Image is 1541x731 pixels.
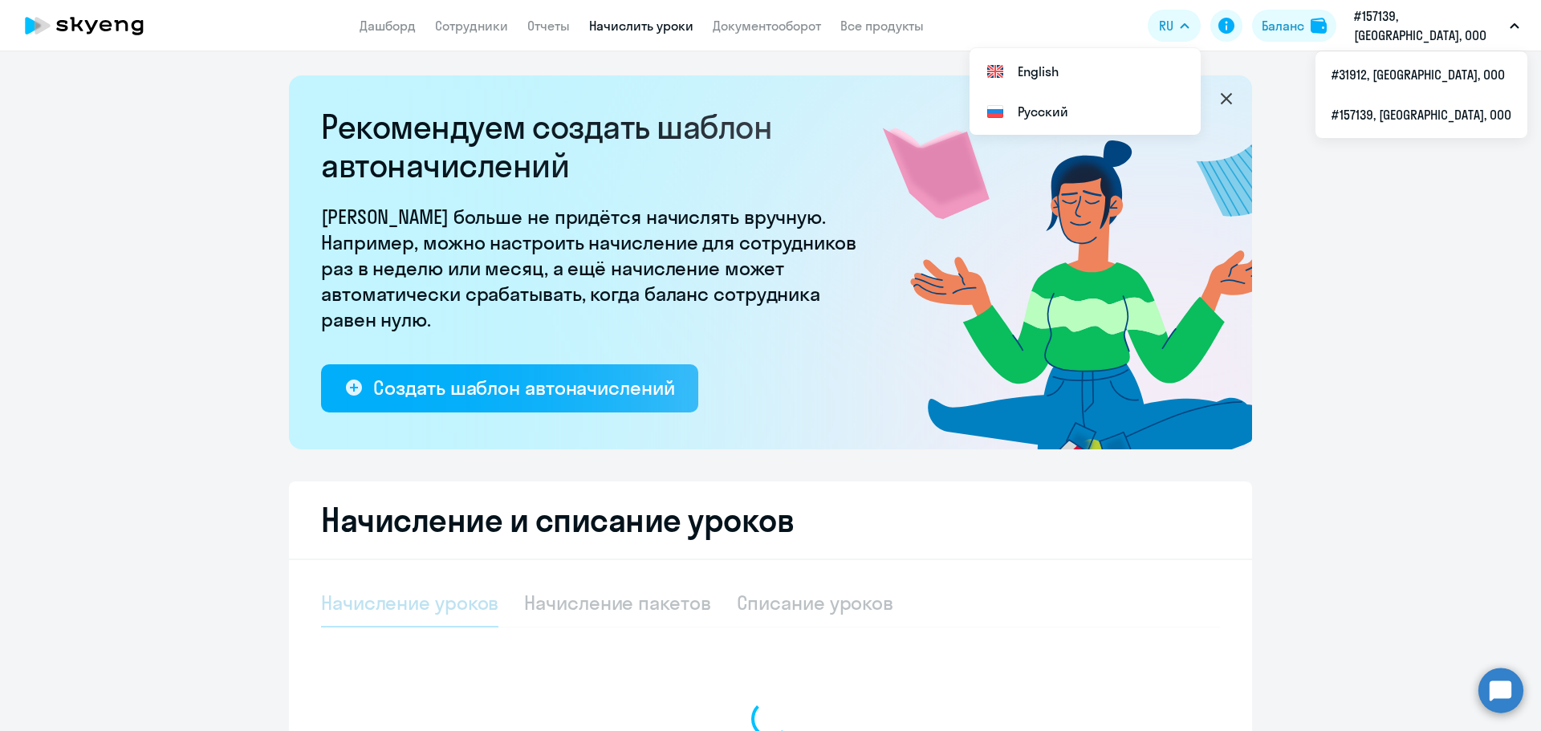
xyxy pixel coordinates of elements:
div: Создать шаблон автоначислений [373,375,674,400]
img: balance [1311,18,1327,34]
span: RU [1159,16,1173,35]
button: Создать шаблон автоначислений [321,364,698,412]
a: Дашборд [360,18,416,34]
a: Начислить уроки [589,18,693,34]
button: Балансbalance [1252,10,1336,42]
button: RU [1148,10,1201,42]
button: #157139, [GEOGRAPHIC_DATA], ООО [1346,6,1527,45]
ul: RU [970,48,1201,135]
h2: Рекомендуем создать шаблон автоначислений [321,108,867,185]
a: Сотрудники [435,18,508,34]
a: Отчеты [527,18,570,34]
a: Документооборот [713,18,821,34]
img: English [986,62,1005,81]
h2: Начисление и списание уроков [321,501,1220,539]
img: Русский [986,102,1005,121]
p: [PERSON_NAME] больше не придётся начислять вручную. Например, можно настроить начисление для сотр... [321,204,867,332]
a: Все продукты [840,18,924,34]
ul: RU [1315,51,1527,138]
div: Баланс [1262,16,1304,35]
p: #157139, [GEOGRAPHIC_DATA], ООО [1354,6,1503,45]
